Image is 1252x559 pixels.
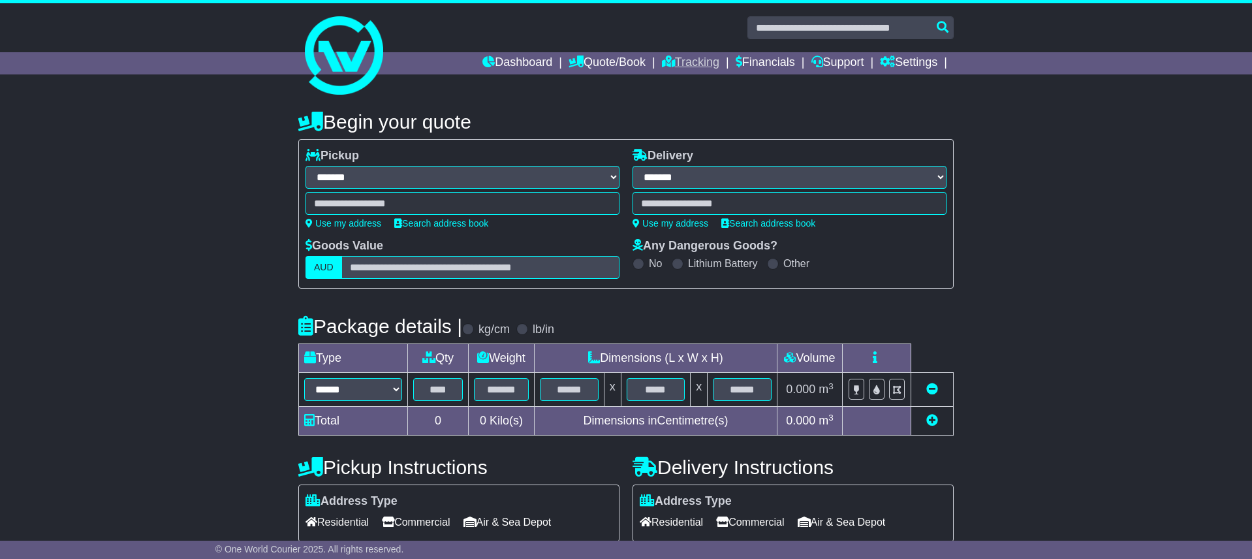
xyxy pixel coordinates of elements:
a: Quote/Book [569,52,646,74]
td: x [691,373,708,407]
a: Tracking [662,52,719,74]
sup: 3 [828,381,834,391]
a: Remove this item [926,383,938,396]
label: Any Dangerous Goods? [633,239,777,253]
a: Search address book [721,218,815,229]
td: Total [299,407,408,436]
td: Qty [408,344,469,373]
a: Support [811,52,864,74]
span: m [819,383,834,396]
span: © One World Courier 2025. All rights reserved. [215,544,404,554]
label: Delivery [633,149,693,163]
label: lb/in [533,323,554,337]
label: Other [783,257,809,270]
label: No [649,257,662,270]
span: Air & Sea Depot [798,512,886,532]
span: Commercial [382,512,450,532]
td: Weight [469,344,535,373]
h4: Delivery Instructions [633,456,954,478]
span: 0 [480,414,486,427]
label: AUD [305,256,342,279]
span: Residential [305,512,369,532]
span: Commercial [716,512,784,532]
span: m [819,414,834,427]
td: 0 [408,407,469,436]
td: Kilo(s) [469,407,535,436]
td: Dimensions in Centimetre(s) [534,407,777,436]
sup: 3 [828,413,834,423]
span: Residential [640,512,703,532]
label: kg/cm [478,323,510,337]
a: Dashboard [482,52,552,74]
a: Use my address [633,218,708,229]
td: Type [299,344,408,373]
h4: Pickup Instructions [298,456,619,478]
label: Address Type [640,494,732,509]
a: Settings [880,52,937,74]
td: x [604,373,621,407]
td: Dimensions (L x W x H) [534,344,777,373]
span: 0.000 [786,414,815,427]
a: Use my address [305,218,381,229]
label: Address Type [305,494,398,509]
label: Lithium Battery [688,257,758,270]
h4: Package details | [298,315,462,337]
span: 0.000 [786,383,815,396]
a: Add new item [926,414,938,427]
td: Volume [777,344,842,373]
a: Financials [736,52,795,74]
label: Pickup [305,149,359,163]
span: Air & Sea Depot [463,512,552,532]
a: Search address book [394,218,488,229]
h4: Begin your quote [298,111,954,133]
label: Goods Value [305,239,383,253]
